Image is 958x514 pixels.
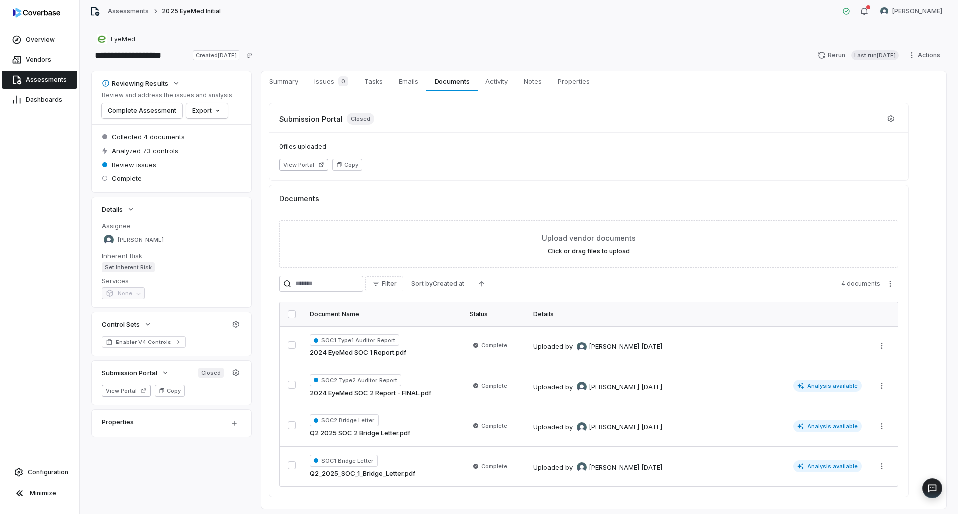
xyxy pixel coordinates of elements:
[310,388,431,398] a: 2024 EyeMed SOC 2 Report - FINAL.pdf
[478,280,486,288] svg: Ascending
[481,75,512,88] span: Activity
[565,342,639,352] div: by
[112,160,156,169] span: Review issues
[279,114,343,124] span: Submission Portal
[382,280,397,288] span: Filter
[99,200,138,218] button: Details
[310,414,379,426] span: SOC2 Bridge Letter
[851,50,899,60] span: Last run [DATE]
[874,419,890,434] button: More actions
[99,364,172,382] button: Submission Portal
[112,132,185,141] span: Collected 4 documents
[279,193,319,204] span: Documents
[4,483,75,503] button: Minimize
[577,342,587,352] img: Brittany Durbin avatar
[641,382,662,392] div: [DATE]
[2,91,77,109] a: Dashboards
[892,7,942,15] span: [PERSON_NAME]
[431,75,474,88] span: Documents
[365,276,403,291] button: Filter
[111,35,135,43] span: EyeMed
[395,75,422,88] span: Emails
[265,75,302,88] span: Summary
[874,459,890,474] button: More actions
[310,469,415,479] a: Q2_2025_SOC_1_Bridge_Letter.pdf
[193,50,239,60] span: Created [DATE]
[533,422,662,432] div: Uploaded
[310,374,401,386] span: SOC2 Type2 Auditor Report
[641,422,662,432] div: [DATE]
[162,7,221,15] span: 2025 EyeMed Initial
[240,46,258,64] button: Copy link
[30,489,56,497] span: Minimize
[880,7,888,15] img: Brittany Durbin avatar
[310,348,406,358] a: 2024 EyeMed SOC 1 Report.pdf
[641,463,662,473] div: [DATE]
[26,76,67,84] span: Assessments
[874,4,948,19] button: Brittany Durbin avatar[PERSON_NAME]
[2,51,77,69] a: Vendors
[405,276,470,291] button: Sort byCreated at
[332,159,362,171] button: Copy
[26,96,62,104] span: Dashboards
[102,385,151,397] button: View Portal
[108,7,149,15] a: Assessments
[533,342,662,352] div: Uploaded
[472,276,492,291] button: Ascending
[279,143,898,151] span: 0 files uploaded
[542,233,636,243] span: Upload vendor documents
[102,103,182,118] button: Complete Assessment
[338,76,348,86] span: 0
[279,159,328,171] button: View Portal
[112,174,142,183] span: Complete
[565,422,639,432] div: by
[26,36,55,44] span: Overview
[102,336,186,348] a: Enabler V4 Controls
[2,71,77,89] a: Assessments
[481,342,507,349] span: Complete
[812,48,905,63] button: RerunLast run[DATE]
[882,276,898,291] button: More actions
[520,75,546,88] span: Notes
[186,103,228,118] button: Export
[793,420,862,432] span: Analysis available
[310,334,399,346] span: SOC1 Type1 Auditor Report
[102,205,123,214] span: Details
[533,382,662,392] div: Uploaded
[155,385,185,397] button: Copy
[874,378,890,393] button: More actions
[589,382,639,392] span: [PERSON_NAME]
[99,315,155,333] button: Control Sets
[102,276,241,285] dt: Services
[641,342,662,352] div: [DATE]
[28,468,68,476] span: Configuration
[102,91,232,99] p: Review and address the issues and analysis
[116,338,172,346] span: Enabler V4 Controls
[2,31,77,49] a: Overview
[310,74,352,88] span: Issues
[102,79,168,88] div: Reviewing Results
[565,382,639,392] div: by
[548,247,630,255] label: Click or drag files to upload
[577,422,587,432] img: Brittany Durbin avatar
[310,310,458,318] div: Document Name
[577,462,587,472] img: Brittany Durbin avatar
[198,368,224,378] span: Closed
[589,463,639,473] span: [PERSON_NAME]
[481,382,507,390] span: Complete
[102,221,241,230] dt: Assignee
[533,462,662,472] div: Uploaded
[589,422,639,432] span: [PERSON_NAME]
[99,74,183,92] button: Reviewing Results
[565,462,639,472] div: by
[841,280,880,288] span: 4 documents
[4,463,75,481] a: Configuration
[310,455,378,467] span: SOC1 Bridge Letter
[793,380,862,392] span: Analysis available
[102,320,140,329] span: Control Sets
[112,146,178,155] span: Analyzed 73 controls
[874,339,890,353] button: More actions
[577,382,587,392] img: Brittany Durbin avatar
[102,262,155,272] span: Set Inherent Risk
[118,236,164,244] span: [PERSON_NAME]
